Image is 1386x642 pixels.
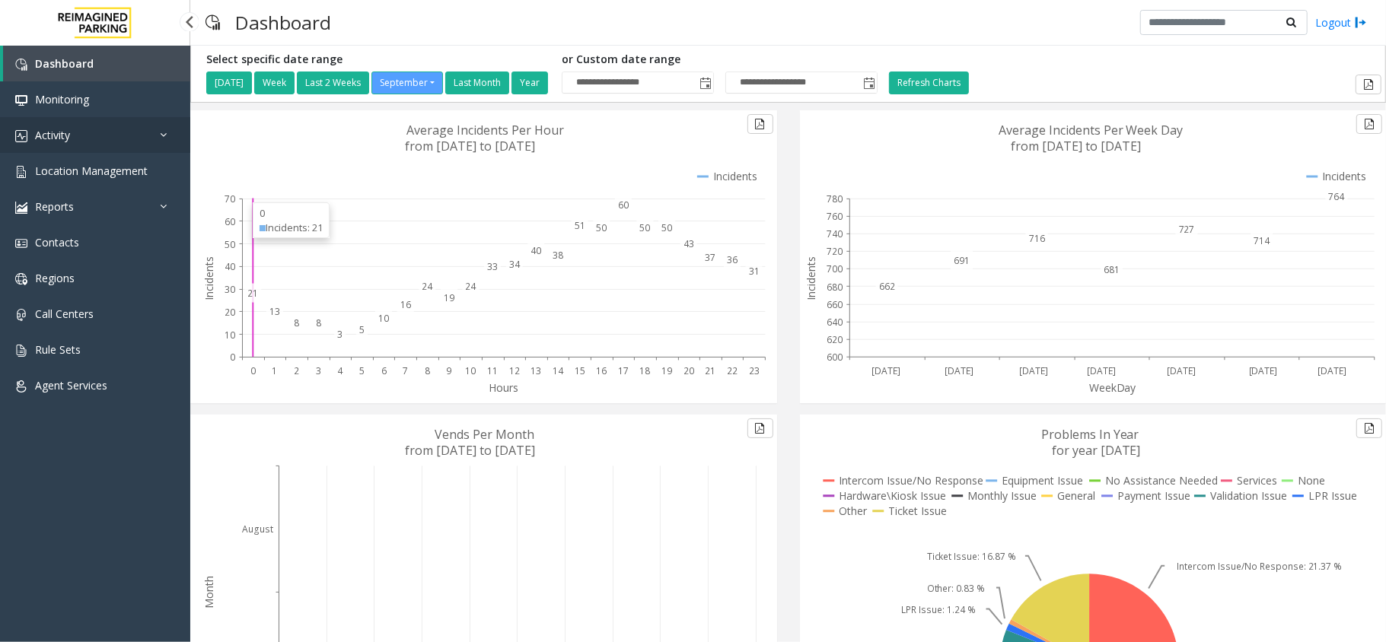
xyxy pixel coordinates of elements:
text: 14 [553,364,564,377]
text: 727 [1179,223,1195,236]
span: Dashboard [35,56,94,71]
img: 'icon' [15,309,27,321]
text: 50 [225,238,235,251]
text: 5 [359,364,365,377]
text: 51 [575,219,585,232]
text: Hours [489,380,518,395]
text: for year [DATE] [1052,442,1141,459]
text: 60 [225,215,235,228]
text: Intercom Issue/No Response: 21.37 % [1177,560,1343,573]
text: 38 [553,249,563,262]
span: Location Management [35,164,148,178]
img: 'icon' [15,237,27,249]
text: [DATE] [1087,364,1116,377]
span: Toggle popup [696,72,713,94]
text: 2 [294,364,299,377]
a: Logout [1315,14,1367,30]
text: 11 [487,364,498,377]
span: Call Centers [35,307,94,321]
text: 8 [294,316,299,329]
text: 16 [400,298,411,311]
button: Export to pdf [747,114,773,134]
text: 24 [422,281,433,294]
text: 764 [1329,190,1346,203]
text: 8 [425,364,430,377]
span: Contacts [35,235,79,249]
text: 700 [827,263,843,276]
button: Export to pdf [1356,418,1382,438]
text: WeekDay [1089,380,1137,395]
span: Monitoring [35,92,89,106]
img: 'icon' [15,166,27,178]
text: 760 [827,210,843,223]
button: Year [511,72,548,94]
text: 1 [272,364,277,377]
img: 'icon' [15,345,27,357]
text: 13 [531,364,541,377]
text: Vends Per Month [435,426,535,443]
text: 19 [661,364,672,377]
button: Export to pdf [1356,114,1382,134]
text: Ticket Issue: 16.87 % [926,550,1016,563]
text: 640 [827,316,843,329]
text: Incidents [804,256,818,300]
text: 9 [446,364,451,377]
img: 'icon' [15,130,27,142]
span: Toggle popup [860,72,877,94]
text: from [DATE] to [DATE] [406,442,536,459]
text: 10 [225,329,235,342]
text: 13 [269,305,280,318]
h5: or Custom date range [562,53,878,66]
text: Other: 0.83 % [926,582,985,595]
text: 30 [225,283,235,296]
text: 3 [316,364,321,377]
text: 680 [827,281,843,294]
text: 34 [509,258,521,271]
text: Average Incidents Per Week Day [999,122,1184,138]
text: Month [202,576,216,609]
span: Activity [35,128,70,142]
img: 'icon' [15,202,27,214]
text: 0 [230,351,235,364]
span: Agent Services [35,378,107,393]
div: 0 [260,206,323,221]
span: Regions [35,271,75,285]
h5: Select specific date range [206,53,550,66]
text: 20 [683,364,694,377]
img: 'icon' [15,59,27,71]
text: 18 [640,364,651,377]
span: Rule Sets [35,342,81,357]
text: 660 [827,298,843,311]
text: 6 [381,364,387,377]
button: Week [254,72,295,94]
button: Refresh Charts [889,72,969,94]
button: Last 2 Weeks [297,72,369,94]
text: 50 [596,221,607,234]
text: 31 [749,265,760,278]
text: 8 [316,316,321,329]
text: Incidents [202,256,216,300]
button: Export to pdf [747,418,773,438]
text: 4 [337,364,343,377]
text: 37 [705,251,715,264]
text: 10 [378,312,389,325]
div: Incidents: 21 [260,221,323,235]
button: [DATE] [206,72,252,94]
text: 662 [878,280,894,293]
text: 17 [618,364,629,377]
text: Average Incidents Per Hour [406,122,564,138]
h3: Dashboard [228,4,339,41]
text: 20 [225,306,235,319]
text: [DATE] [871,364,900,377]
text: 15 [575,364,585,377]
button: September [371,72,443,94]
text: 0 [250,364,256,377]
text: 681 [1104,263,1120,276]
text: 740 [827,227,843,240]
text: August [242,523,273,536]
text: 21 [705,364,715,377]
text: 23 [749,364,760,377]
text: 12 [509,364,520,377]
img: 'icon' [15,273,27,285]
text: [DATE] [1019,364,1048,377]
